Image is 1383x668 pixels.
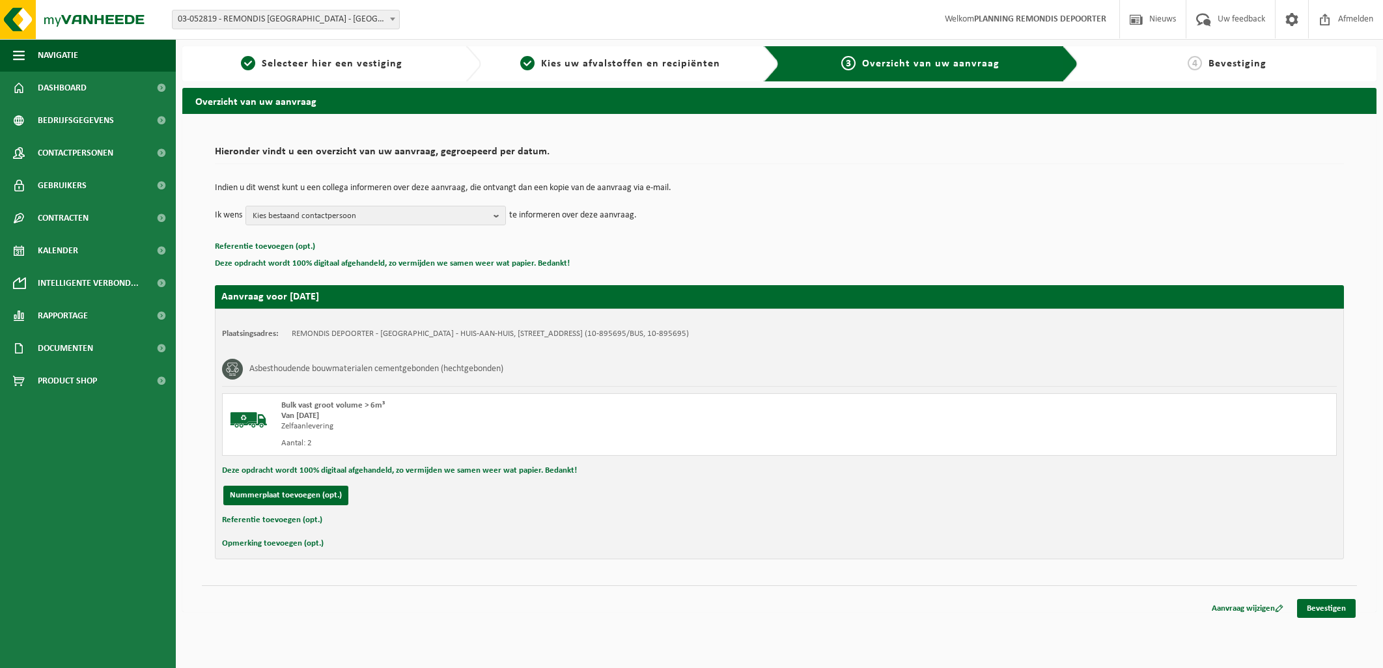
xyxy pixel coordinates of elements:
a: 2Kies uw afvalstoffen en recipiënten [488,56,754,72]
span: Product Shop [38,365,97,397]
strong: Van [DATE] [281,411,319,420]
span: Contracten [38,202,89,234]
span: 2 [520,56,535,70]
h2: Overzicht van uw aanvraag [182,88,1376,113]
a: Aanvraag wijzigen [1202,599,1293,618]
span: 03-052819 - REMONDIS WEST-VLAANDEREN - OOSTENDE [172,10,400,29]
button: Kies bestaand contactpersoon [245,206,506,225]
span: Bevestiging [1208,59,1266,69]
a: 1Selecteer hier een vestiging [189,56,455,72]
div: Aantal: 2 [281,438,831,449]
h3: Asbesthoudende bouwmaterialen cementgebonden (hechtgebonden) [249,359,503,380]
button: Deze opdracht wordt 100% digitaal afgehandeld, zo vermijden we samen weer wat papier. Bedankt! [215,255,570,272]
span: Kalender [38,234,78,267]
button: Referentie toevoegen (opt.) [215,238,315,255]
strong: Aanvraag voor [DATE] [221,292,319,302]
span: Kies uw afvalstoffen en recipiënten [541,59,720,69]
a: Bevestigen [1297,599,1356,618]
span: Intelligente verbond... [38,267,139,299]
strong: Plaatsingsadres: [222,329,279,338]
span: Overzicht van uw aanvraag [862,59,999,69]
p: Ik wens [215,206,242,225]
span: Bulk vast groot volume > 6m³ [281,401,385,410]
span: Contactpersonen [38,137,113,169]
span: 03-052819 - REMONDIS WEST-VLAANDEREN - OOSTENDE [173,10,399,29]
strong: PLANNING REMONDIS DEPOORTER [974,14,1106,24]
button: Nummerplaat toevoegen (opt.) [223,486,348,505]
img: BL-SO-LV.png [229,400,268,439]
span: Navigatie [38,39,78,72]
span: Gebruikers [38,169,87,202]
td: REMONDIS DEPOORTER - [GEOGRAPHIC_DATA] - HUIS-AAN-HUIS, [STREET_ADDRESS] (10-895695/BUS, 10-895695) [292,329,689,339]
span: 3 [841,56,856,70]
span: 1 [241,56,255,70]
button: Deze opdracht wordt 100% digitaal afgehandeld, zo vermijden we samen weer wat papier. Bedankt! [222,462,577,479]
button: Opmerking toevoegen (opt.) [222,535,324,552]
p: Indien u dit wenst kunt u een collega informeren over deze aanvraag, die ontvangt dan een kopie v... [215,184,1344,193]
span: Kies bestaand contactpersoon [253,206,488,226]
span: Dashboard [38,72,87,104]
button: Referentie toevoegen (opt.) [222,512,322,529]
span: Bedrijfsgegevens [38,104,114,137]
span: Selecteer hier een vestiging [262,59,402,69]
span: Documenten [38,332,93,365]
div: Zelfaanlevering [281,421,831,432]
span: Rapportage [38,299,88,332]
p: te informeren over deze aanvraag. [509,206,637,225]
h2: Hieronder vindt u een overzicht van uw aanvraag, gegroepeerd per datum. [215,146,1344,164]
span: 4 [1188,56,1202,70]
